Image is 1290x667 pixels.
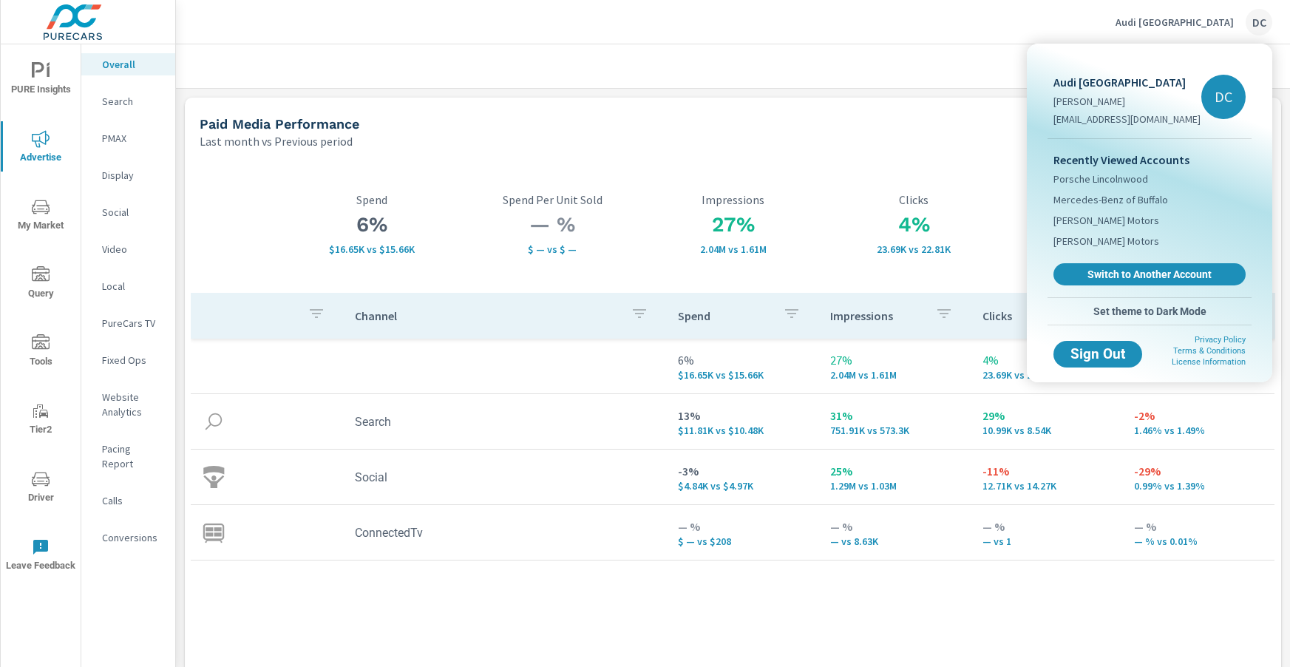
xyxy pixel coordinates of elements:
[1053,305,1246,318] span: Set theme to Dark Mode
[1053,213,1159,228] span: [PERSON_NAME] Motors
[1195,335,1246,345] a: Privacy Policy
[1053,172,1148,186] span: Porsche Lincolnwood
[1053,73,1201,91] p: Audi [GEOGRAPHIC_DATA]
[1053,263,1246,285] a: Switch to Another Account
[1053,341,1142,368] button: Sign Out
[1201,75,1246,119] div: DC
[1173,346,1246,356] a: Terms & Conditions
[1062,268,1238,281] span: Switch to Another Account
[1053,94,1201,109] p: [PERSON_NAME]
[1053,112,1201,126] p: [EMAIL_ADDRESS][DOMAIN_NAME]
[1065,348,1130,361] span: Sign Out
[1053,192,1168,207] span: Mercedes-Benz of Buffalo
[1048,298,1252,325] button: Set theme to Dark Mode
[1172,357,1246,367] a: License Information
[1053,234,1159,248] span: [PERSON_NAME] Motors
[1053,151,1246,169] p: Recently Viewed Accounts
